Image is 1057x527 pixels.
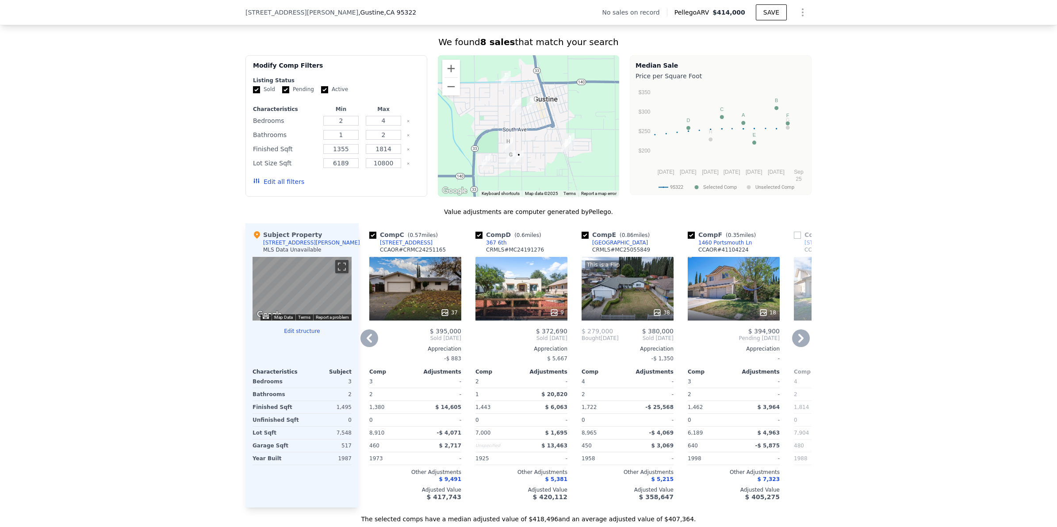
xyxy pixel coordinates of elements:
span: 0 [688,417,691,423]
span: Sold [DATE] [475,335,567,342]
span: -$ 4,071 [437,430,461,436]
div: - [417,388,461,401]
span: $ 5,215 [651,476,674,482]
span: -$ 883 [444,355,461,362]
span: 1,814 [794,404,809,410]
input: Pending [282,86,289,93]
span: -$ 4,069 [649,430,674,436]
text: [DATE] [746,169,762,175]
div: Comp F [688,230,759,239]
div: - [417,375,461,388]
div: Bathrooms [253,129,318,141]
div: 38 [653,308,670,317]
div: 3 [304,375,352,388]
div: Comp [369,368,415,375]
button: Clear [406,148,410,151]
div: 1460 Portsmouth Ln [482,153,491,168]
text: H [709,129,712,134]
div: - [417,452,461,465]
div: Finished Sqft [253,401,300,413]
a: 367 6th [475,239,507,246]
div: CCAOR # CRMC25189622 [804,246,870,253]
span: 0.6 [517,232,525,238]
span: $ 14,605 [435,404,461,410]
div: Appreciation [582,345,674,352]
a: Terms (opens in new tab) [563,191,576,196]
div: Adjusted Value [369,486,461,493]
div: 2 [369,388,414,401]
text: [DATE] [724,169,740,175]
div: 0 [304,414,352,426]
span: 2 [475,378,479,385]
text: Sep [794,169,804,175]
span: [STREET_ADDRESS][PERSON_NAME] [245,8,358,17]
div: Year Built [253,452,300,465]
span: ( miles) [404,232,441,238]
span: 450 [582,443,592,449]
div: 1987 [304,452,352,465]
span: Bought [582,335,601,342]
button: Keyboard shortcuts [263,315,269,319]
text: E [753,132,756,137]
div: Finished Sqft [253,143,318,155]
div: 9 [550,308,564,317]
text: F [786,113,789,118]
a: Report a problem [316,315,349,320]
div: Min [322,106,360,113]
div: Adjustments [734,368,780,375]
span: -$ 5,875 [755,443,780,449]
div: 1973 [369,452,414,465]
span: 0 [582,417,585,423]
div: Lot Sqft [253,427,300,439]
img: Google [440,185,469,197]
span: 0 [369,417,373,423]
div: - [688,352,780,365]
div: [STREET_ADDRESS][PERSON_NAME] [263,239,360,246]
div: Comp G [794,230,866,239]
div: Comp [688,368,734,375]
div: Comp [582,368,628,375]
div: 1460 Portsmouth Ln [698,239,752,246]
div: CRMLS # MC24191276 [486,246,544,253]
div: Lot Size Sqft [253,157,318,169]
div: Other Adjustments [369,469,461,476]
span: ( miles) [722,232,759,238]
text: [DATE] [658,169,674,175]
span: 4 [582,378,585,385]
div: 1017 East Ave [562,137,571,152]
span: -$ 25,568 [645,404,674,410]
label: Sold [253,86,275,93]
div: Adjusted Value [475,486,567,493]
text: B [775,98,778,103]
span: $ 417,743 [427,493,461,500]
img: Google [255,309,284,321]
button: Edit structure [253,328,352,335]
span: $ 380,000 [642,328,674,335]
div: No sales on record [602,8,666,17]
span: 6,189 [688,430,703,436]
div: - [523,414,567,426]
div: 1 [475,388,520,401]
label: Pending [282,86,314,93]
div: - [523,452,567,465]
div: Median Sale [636,61,806,70]
div: - [735,388,780,401]
text: $250 [639,128,651,134]
text: C [720,107,724,112]
a: [STREET_ADDRESS] [369,239,433,246]
text: [DATE] [768,169,785,175]
div: - [735,375,780,388]
text: [DATE] [702,169,719,175]
span: 1,462 [688,404,703,410]
span: 0.86 [622,232,634,238]
span: $ 20,820 [541,391,567,397]
span: 1,443 [475,404,490,410]
button: Clear [406,162,410,165]
span: 0 [794,417,797,423]
span: 3 [688,378,691,385]
span: 0.35 [728,232,740,238]
div: The selected comps have a median adjusted value of $418,496 and an average adjusted value of $407... [245,508,812,523]
div: 2 [304,388,352,401]
div: Listing Status [253,77,420,84]
div: 1156 North Ave [501,71,511,86]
